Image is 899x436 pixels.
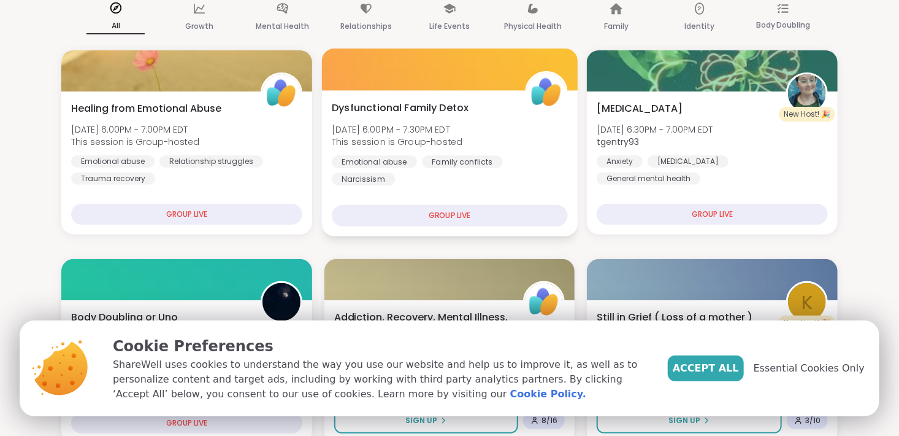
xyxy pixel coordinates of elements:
div: Relationship struggles [159,155,263,168]
p: Body Doubling [756,18,811,33]
span: Accept All [673,361,739,376]
div: GROUP LIVE [332,205,567,227]
p: Cookie Preferences [113,335,648,357]
p: ShareWell uses cookies to understand the way you use our website and help us to improve it, as we... [113,357,648,402]
span: Healing from Emotional Abuse [71,101,221,116]
p: Identity [685,19,715,34]
div: Narcissism [332,173,395,185]
div: Anxiety [597,155,643,168]
span: Body Doubling or Uno [71,310,178,325]
p: Family [604,19,629,34]
img: ShareWell [525,283,563,321]
div: GROUP LIVE [71,204,302,225]
img: tgentry93 [788,74,826,112]
p: Relationships [340,19,392,34]
button: Sign Up [597,408,782,434]
img: ShareWell [262,74,300,112]
span: Still in Grief ( Loss of a mother ) [597,310,752,325]
button: Accept All [668,356,744,381]
span: Addiction, Recovery, Mental Illness, A Safe Space [334,310,510,340]
div: Emotional abuse [71,155,155,168]
p: Growth [185,19,213,34]
p: Mental Health [256,19,309,34]
b: tgentry93 [597,136,639,148]
div: GROUP LIVE [71,413,302,434]
span: 8 / 16 [541,416,557,426]
div: New Host! 🎉 [779,107,835,122]
button: Sign Up [334,408,519,434]
span: Sign Up [668,415,700,426]
span: [DATE] 6:30PM - 7:00PM EDT [597,123,713,136]
div: Trauma recovery [71,173,155,185]
div: New Host! 🎉 [779,316,835,330]
span: [DATE] 6:00PM - 7:30PM EDT [332,123,462,135]
p: Physical Health [504,19,562,34]
a: Cookie Policy. [510,387,586,402]
span: Essential Cookies Only [754,361,865,376]
span: 3 / 10 [805,416,821,426]
p: All [86,18,145,34]
img: ShareWell [527,73,565,112]
div: General mental health [597,173,700,185]
div: GROUP LIVE [597,204,828,225]
span: K [801,288,813,317]
span: [DATE] 6:00PM - 7:00PM EDT [71,123,199,136]
span: This session is Group-hosted [332,136,462,148]
div: Family conflicts [422,155,503,168]
img: QueenOfTheNight [262,283,300,321]
div: Emotional abuse [332,155,417,168]
p: Life Events [429,19,470,34]
span: Dysfunctional Family Detox [332,101,469,115]
span: This session is Group-hosted [71,136,199,148]
span: Sign Up [405,415,437,426]
span: [MEDICAL_DATA] [597,101,683,116]
div: [MEDICAL_DATA] [648,155,729,168]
